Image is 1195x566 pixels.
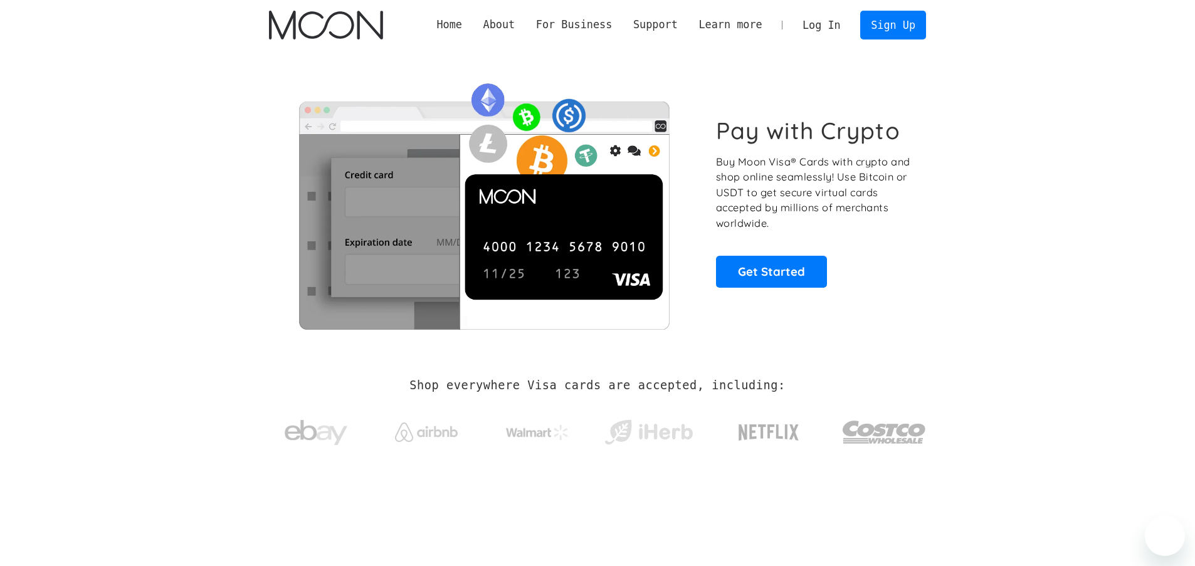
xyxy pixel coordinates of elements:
h2: Shop everywhere Visa cards are accepted, including: [409,379,785,392]
a: ebay [269,401,362,459]
img: Airbnb [395,422,458,442]
div: Support [623,17,688,33]
a: Costco [842,396,926,462]
a: Get Started [716,256,827,287]
img: ebay [285,413,347,453]
a: home [269,11,382,39]
div: For Business [525,17,623,33]
img: Netflix [737,417,800,448]
a: Walmart [491,412,584,446]
div: About [473,17,525,33]
img: Moon Cards let you spend your crypto anywhere Visa is accepted. [269,75,698,329]
a: Airbnb [380,410,473,448]
img: Walmart [506,425,569,440]
p: Buy Moon Visa® Cards with crypto and shop online seamlessly! Use Bitcoin or USDT to get secure vi... [716,154,912,231]
img: Moon Logo [269,11,382,39]
a: Log In [792,11,851,39]
a: Sign Up [860,11,925,39]
h1: Pay with Crypto [716,117,900,145]
div: About [483,17,515,33]
div: Support [633,17,678,33]
a: iHerb [602,404,695,455]
img: Costco [842,409,926,456]
a: Netflix [713,404,825,454]
div: Learn more [688,17,773,33]
iframe: Button to launch messaging window [1145,516,1185,556]
a: Home [426,17,473,33]
div: Learn more [698,17,762,33]
img: iHerb [602,416,695,449]
div: For Business [536,17,612,33]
